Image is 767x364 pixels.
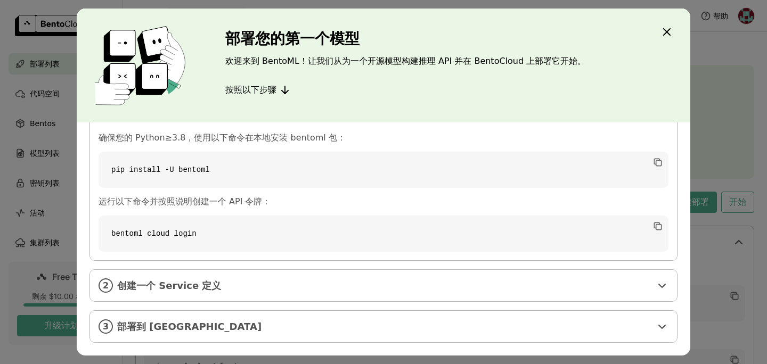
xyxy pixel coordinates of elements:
[99,278,113,293] i: 2
[99,216,668,252] code: bentoml cloud login
[90,270,677,301] div: 2创建一个 Service 定义
[117,280,651,292] span: 创建一个 Service 定义
[225,30,586,47] h3: 部署您的第一个模型
[90,311,677,342] div: 3部署到 [GEOGRAPHIC_DATA]
[225,85,276,95] span: 按照以下步骤
[85,26,200,105] img: cover onboarding
[660,26,673,40] div: Close
[117,321,651,333] span: 部署到 [GEOGRAPHIC_DATA]
[99,319,113,334] i: 3
[77,9,690,355] div: dialog
[99,196,668,207] p: 运行以下命令并按照说明创建一个 API 令牌：
[225,56,586,67] p: 欢迎来到 BentoML！让我们从为一个开源模型构建推理 API 并在 BentoCloud 上部署它开始。
[99,133,668,143] p: 确保您的 Python≥3.8，使用以下命令在本地安装 bentoml 包：
[99,152,668,188] code: pip install -U bentoml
